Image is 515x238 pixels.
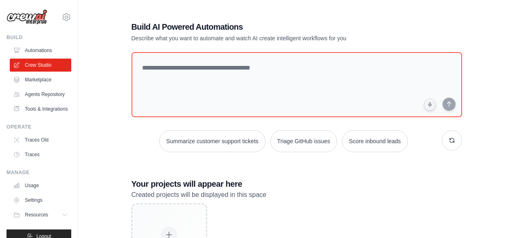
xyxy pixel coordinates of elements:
[131,178,462,190] h3: Your projects will appear here
[10,88,71,101] a: Agents Repository
[10,133,71,146] a: Traces Old
[270,130,337,152] button: Triage GitHub issues
[7,124,71,130] div: Operate
[7,9,47,25] img: Logo
[131,190,462,200] p: Created projects will be displayed in this space
[10,103,71,116] a: Tools & Integrations
[131,21,405,33] h1: Build AI Powered Automations
[131,34,405,42] p: Describe what you want to automate and watch AI create intelligent workflows for you
[442,130,462,151] button: Get new suggestions
[10,44,71,57] a: Automations
[10,179,71,192] a: Usage
[424,98,436,111] button: Click to speak your automation idea
[10,208,71,221] button: Resources
[10,59,71,72] a: Crew Studio
[10,194,71,207] a: Settings
[7,169,71,176] div: Manage
[10,148,71,161] a: Traces
[25,212,48,218] span: Resources
[7,34,71,41] div: Build
[159,130,265,152] button: Summarize customer support tickets
[342,130,408,152] button: Score inbound leads
[10,73,71,86] a: Marketplace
